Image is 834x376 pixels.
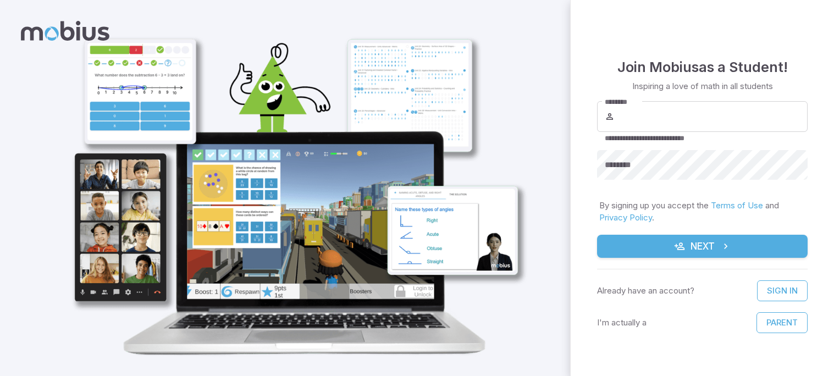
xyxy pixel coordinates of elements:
button: Next [597,235,808,258]
img: student_1-illustration [54,31,533,364]
a: Sign In [757,280,808,301]
h4: Join Mobius as a Student ! [617,56,788,78]
button: Parent [756,312,808,333]
a: Privacy Policy [599,212,652,223]
p: I'm actually a [597,317,647,329]
p: By signing up you accept the and . [599,200,805,224]
a: Terms of Use [711,200,763,211]
p: Already have an account? [597,285,694,297]
p: Inspiring a love of math in all students [632,80,773,92]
